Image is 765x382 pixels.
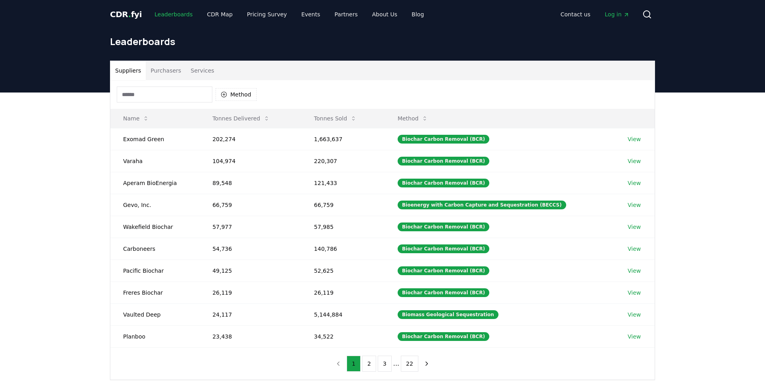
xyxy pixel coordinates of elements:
[206,110,276,126] button: Tonnes Delivered
[554,7,597,22] a: Contact us
[200,128,301,150] td: 202,274
[605,10,630,18] span: Log in
[110,260,200,282] td: Pacific Biochar
[405,7,430,22] a: Blog
[301,260,385,282] td: 52,625
[628,179,641,187] a: View
[301,282,385,303] td: 26,119
[110,325,200,347] td: Planboo
[301,216,385,238] td: 57,985
[200,325,301,347] td: 23,438
[301,303,385,325] td: 5,144,884
[241,7,293,22] a: Pricing Survey
[401,356,418,372] button: 22
[398,201,566,209] div: Bioenergy with Carbon Capture and Sequestration (BECCS)
[628,135,641,143] a: View
[301,128,385,150] td: 1,663,637
[628,311,641,319] a: View
[110,150,200,172] td: Varaha
[393,359,399,368] li: ...
[110,172,200,194] td: Aperam BioEnergia
[110,61,146,80] button: Suppliers
[117,110,155,126] button: Name
[200,282,301,303] td: 26,119
[110,282,200,303] td: Freres Biochar
[146,61,186,80] button: Purchasers
[295,7,326,22] a: Events
[301,172,385,194] td: 121,433
[110,216,200,238] td: Wakefield Biochar
[200,216,301,238] td: 57,977
[378,356,392,372] button: 3
[398,332,489,341] div: Biochar Carbon Removal (BCR)
[398,157,489,165] div: Biochar Carbon Removal (BCR)
[128,10,131,19] span: .
[200,172,301,194] td: 89,548
[200,150,301,172] td: 104,974
[628,267,641,275] a: View
[628,223,641,231] a: View
[347,356,361,372] button: 1
[200,303,301,325] td: 24,117
[186,61,219,80] button: Services
[110,194,200,216] td: Gevo, Inc.
[628,201,641,209] a: View
[200,194,301,216] td: 66,759
[148,7,430,22] nav: Main
[200,238,301,260] td: 54,736
[554,7,636,22] nav: Main
[362,356,376,372] button: 2
[628,333,641,341] a: View
[398,244,489,253] div: Biochar Carbon Removal (BCR)
[398,266,489,275] div: Biochar Carbon Removal (BCR)
[110,128,200,150] td: Exomad Green
[628,245,641,253] a: View
[201,7,239,22] a: CDR Map
[391,110,435,126] button: Method
[598,7,636,22] a: Log in
[301,150,385,172] td: 220,307
[200,260,301,282] td: 49,125
[301,238,385,260] td: 140,786
[366,7,404,22] a: About Us
[398,223,489,231] div: Biochar Carbon Removal (BCR)
[398,288,489,297] div: Biochar Carbon Removal (BCR)
[420,356,433,372] button: next page
[628,157,641,165] a: View
[308,110,363,126] button: Tonnes Sold
[110,9,142,20] a: CDR.fyi
[328,7,364,22] a: Partners
[301,194,385,216] td: 66,759
[110,10,142,19] span: CDR fyi
[110,303,200,325] td: Vaulted Deep
[398,135,489,144] div: Biochar Carbon Removal (BCR)
[398,310,498,319] div: Biomass Geological Sequestration
[301,325,385,347] td: 34,522
[398,179,489,187] div: Biochar Carbon Removal (BCR)
[628,289,641,297] a: View
[216,88,257,101] button: Method
[110,35,655,48] h1: Leaderboards
[110,238,200,260] td: Carboneers
[148,7,199,22] a: Leaderboards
